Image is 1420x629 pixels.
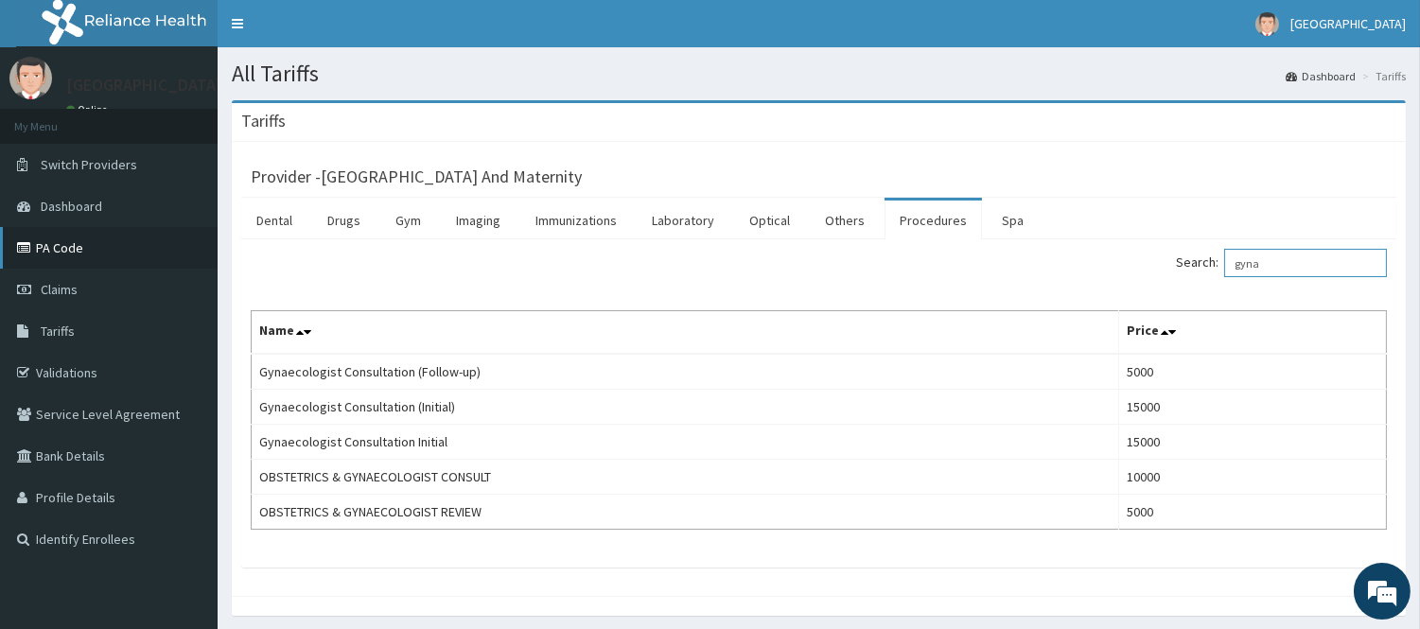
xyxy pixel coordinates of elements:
[312,201,376,240] a: Drugs
[987,201,1039,240] a: Spa
[232,61,1406,86] h1: All Tariffs
[734,201,805,240] a: Optical
[380,201,436,240] a: Gym
[241,113,286,130] h3: Tariffs
[885,201,982,240] a: Procedures
[1286,68,1356,84] a: Dashboard
[1358,68,1406,84] li: Tariffs
[810,201,880,240] a: Others
[310,9,356,55] div: Minimize live chat window
[9,424,360,490] textarea: Type your message and hit 'Enter'
[1118,460,1386,495] td: 10000
[1118,390,1386,425] td: 15000
[98,106,318,131] div: Chat with us now
[520,201,632,240] a: Immunizations
[637,201,729,240] a: Laboratory
[252,460,1119,495] td: OBSTETRICS & GYNAECOLOGIST CONSULT
[441,201,516,240] a: Imaging
[41,156,137,173] span: Switch Providers
[1118,425,1386,460] td: 15000
[41,281,78,298] span: Claims
[241,201,307,240] a: Dental
[1224,249,1387,277] input: Search:
[110,192,261,383] span: We're online!
[35,95,77,142] img: d_794563401_company_1708531726252_794563401
[1176,249,1387,277] label: Search:
[1118,354,1386,390] td: 5000
[66,103,112,116] a: Online
[41,198,102,215] span: Dashboard
[1118,311,1386,355] th: Price
[252,425,1119,460] td: Gynaecologist Consultation Initial
[41,323,75,340] span: Tariffs
[9,57,52,99] img: User Image
[1255,12,1279,36] img: User Image
[252,354,1119,390] td: Gynaecologist Consultation (Follow-up)
[251,168,582,185] h3: Provider - [GEOGRAPHIC_DATA] And Maternity
[66,77,222,94] p: [GEOGRAPHIC_DATA]
[252,311,1119,355] th: Name
[1290,15,1406,32] span: [GEOGRAPHIC_DATA]
[252,495,1119,530] td: OBSTETRICS & GYNAECOLOGIST REVIEW
[1118,495,1386,530] td: 5000
[252,390,1119,425] td: Gynaecologist Consultation (Initial)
